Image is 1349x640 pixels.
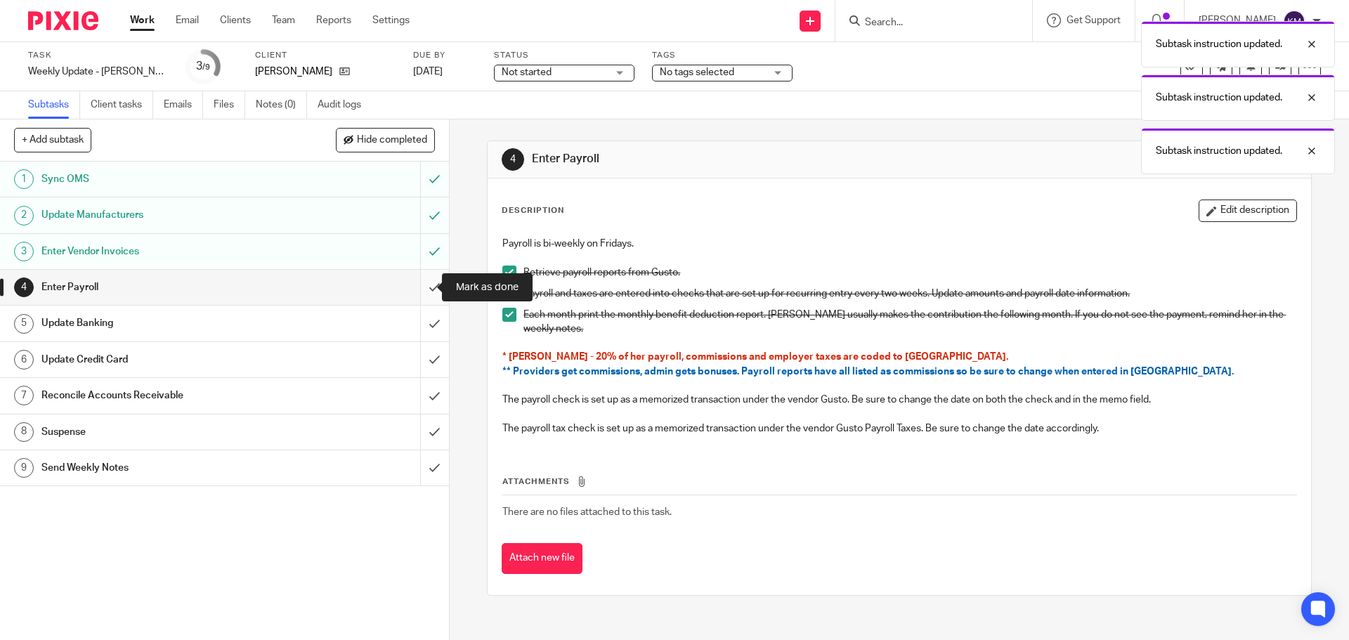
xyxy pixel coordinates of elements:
a: Subtasks [28,91,80,119]
div: 8 [14,422,34,442]
label: Task [28,50,169,61]
label: Status [494,50,634,61]
label: Due by [413,50,476,61]
span: Hide completed [357,135,427,146]
label: Client [255,50,396,61]
button: Hide completed [336,128,435,152]
h1: Suspense [41,422,285,443]
small: /9 [202,63,210,71]
h1: Update Banking [41,313,285,334]
h1: Sync OMS [41,169,285,190]
p: Description [502,205,564,216]
span: * [PERSON_NAME] - 20% of her payroll, commissions and employer taxes are coded to [GEOGRAPHIC_DATA]. [502,352,1008,362]
span: Attachments [502,478,570,485]
a: Files [214,91,245,119]
p: The payroll tax check is set up as a memorized transaction under the vendor Gusto Payroll Taxes. ... [502,422,1296,436]
a: Audit logs [318,91,372,119]
div: 4 [502,148,524,171]
h1: Enter Payroll [41,277,285,298]
div: 2 [14,206,34,226]
p: Retrieve payroll reports from Gusto. [523,266,1296,280]
div: Weekly Update - Carter [28,65,169,79]
div: 9 [14,458,34,478]
div: 1 [14,169,34,189]
div: 5 [14,314,34,334]
img: svg%3E [1283,10,1305,32]
div: 4 [14,277,34,297]
a: Notes (0) [256,91,307,119]
h1: Enter Vendor Invoices [41,241,285,262]
span: Not started [502,67,552,77]
img: Pixie [28,11,98,30]
p: Subtask instruction updated. [1156,144,1282,158]
a: Settings [372,13,410,27]
p: Each month print the monthly benefit deduction report. [PERSON_NAME] usually makes the contributi... [523,308,1296,337]
p: The payroll check is set up as a memorized transaction under the vendor Gusto. Be sure to change ... [502,393,1296,407]
a: Emails [164,91,203,119]
a: Clients [220,13,251,27]
label: Tags [652,50,793,61]
p: Subtask instruction updated. [1156,37,1282,51]
button: + Add subtask [14,128,91,152]
span: ** Providers get commissions, admin gets bonuses. Payroll reports have all listed as commissions ... [502,367,1234,377]
div: 3 [14,242,34,261]
h1: Send Weekly Notes [41,457,285,478]
p: Subtask instruction updated. [1156,91,1282,105]
button: Edit description [1199,200,1297,222]
a: Reports [316,13,351,27]
div: 3 [196,58,210,74]
span: [DATE] [413,67,443,77]
a: Client tasks [91,91,153,119]
div: 7 [14,386,34,405]
h1: Enter Payroll [532,152,930,166]
div: Weekly Update - [PERSON_NAME] [28,65,169,79]
span: No tags selected [660,67,734,77]
a: Team [272,13,295,27]
a: Work [130,13,155,27]
span: There are no files attached to this task. [502,507,672,517]
h1: Update Manufacturers [41,204,285,226]
button: Attach new file [502,543,582,575]
h1: Reconcile Accounts Receivable [41,385,285,406]
p: [PERSON_NAME] [255,65,332,79]
a: Email [176,13,199,27]
div: 6 [14,350,34,370]
p: Payroll is bi-weekly on Fridays. [502,237,1296,251]
h1: Update Credit Card [41,349,285,370]
p: Payroll and taxes are entered into checks that are set up for recurring entry every two weeks. Up... [523,287,1296,301]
